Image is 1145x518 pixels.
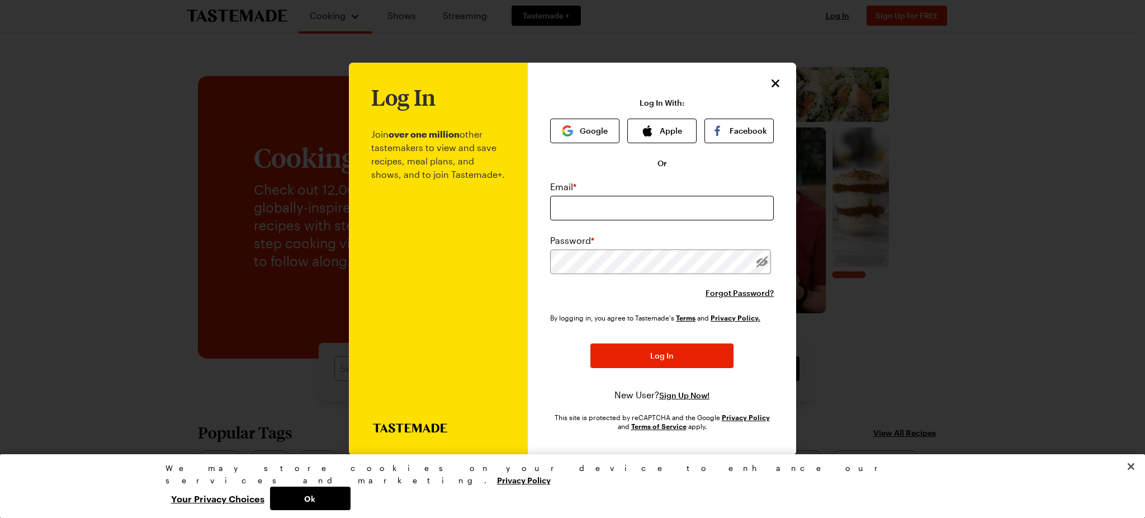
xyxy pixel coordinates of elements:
span: Log In [650,350,674,361]
p: Log In With: [640,98,684,107]
div: By logging in, you agree to Tastemade's and [550,312,765,323]
button: Close [768,76,783,91]
button: Facebook [704,119,774,143]
span: Or [657,158,667,169]
button: Forgot Password? [706,288,774,299]
a: Google Terms of Service [631,421,687,431]
b: over one million [389,129,460,139]
button: Log In [590,343,734,368]
span: New User? [614,389,659,400]
button: Google [550,119,619,143]
h1: Log In [371,85,436,110]
label: Password [550,234,594,247]
button: Your Privacy Choices [165,487,270,510]
button: Ok [270,487,351,510]
a: Tastemade Terms of Service [676,313,695,322]
p: Join other tastemakers to view and save recipes, meal plans, and shows, and to join Tastemade+. [371,110,505,423]
div: This site is protected by reCAPTCHA and the Google and apply. [550,413,774,431]
div: We may store cookies on your device to enhance our services and marketing. [165,462,971,487]
label: Email [550,180,576,194]
a: Google Privacy Policy [722,412,770,422]
a: Tastemade Privacy Policy [711,313,760,322]
button: Close [1119,454,1143,479]
div: Privacy [165,462,971,510]
button: Apple [627,119,697,143]
button: Sign Up Now! [659,390,709,401]
a: More information about your privacy, opens in a new tab [497,474,551,485]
